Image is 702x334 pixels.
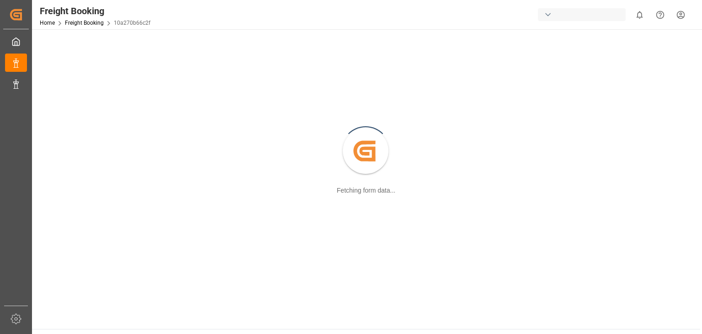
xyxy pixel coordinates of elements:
button: show 0 new notifications [629,5,650,25]
a: Freight Booking [65,20,104,26]
a: Home [40,20,55,26]
div: Freight Booking [40,4,150,18]
button: Help Center [650,5,670,25]
div: Fetching form data... [337,186,395,195]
